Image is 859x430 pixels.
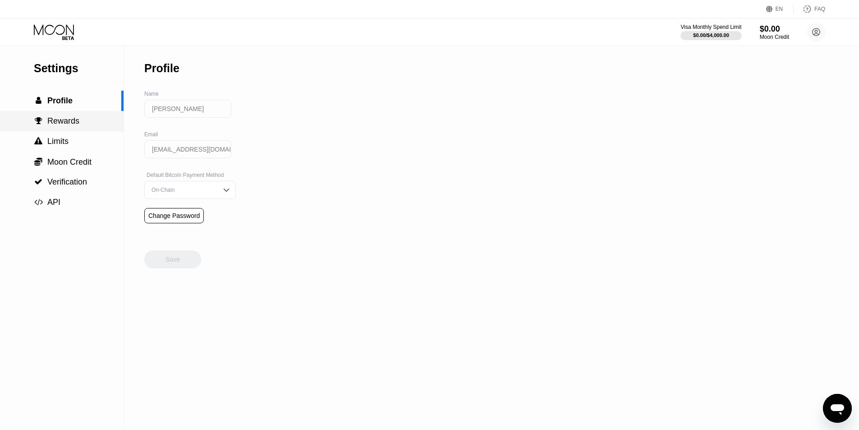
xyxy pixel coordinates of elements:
[47,177,87,186] span: Verification
[47,137,69,146] span: Limits
[47,96,73,105] span: Profile
[680,24,741,30] div: Visa Monthly Spend Limit
[34,117,43,125] div: 
[766,5,794,14] div: EN
[34,157,43,166] div: 
[794,5,825,14] div: FAQ
[34,97,43,105] div: 
[760,24,789,34] div: $0.00
[47,116,79,125] span: Rewards
[36,97,41,105] span: 
[47,157,92,166] span: Moon Credit
[144,131,236,138] div: Email
[814,6,825,12] div: FAQ
[35,117,42,125] span: 
[149,187,217,193] div: On-Chain
[760,34,789,40] div: Moon Credit
[144,172,236,178] div: Default Bitcoin Payment Method
[680,24,741,40] div: Visa Monthly Spend Limit$0.00/$4,000.00
[34,178,42,186] span: 
[34,137,42,145] span: 
[144,91,236,97] div: Name
[34,198,43,206] span: 
[144,62,179,75] div: Profile
[823,394,852,423] iframe: Button to launch messaging window, conversation in progress
[148,212,200,219] div: Change Password
[776,6,783,12] div: EN
[34,137,43,145] div: 
[693,32,729,38] div: $0.00 / $4,000.00
[47,198,60,207] span: API
[144,208,204,223] div: Change Password
[34,157,42,166] span: 
[34,178,43,186] div: 
[34,62,124,75] div: Settings
[760,24,789,40] div: $0.00Moon Credit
